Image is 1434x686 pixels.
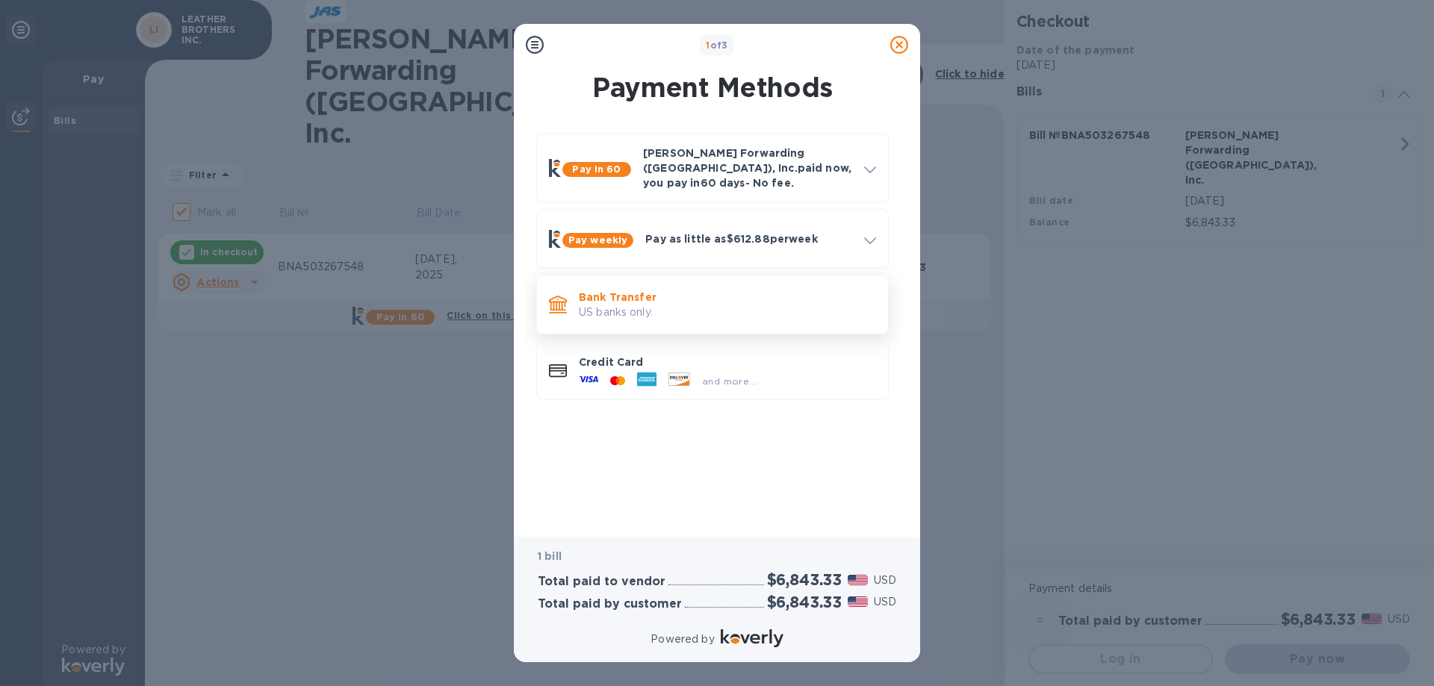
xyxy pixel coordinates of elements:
[538,575,665,589] h3: Total paid to vendor
[579,290,876,305] p: Bank Transfer
[579,355,876,369] p: Credit Card
[538,550,562,562] b: 1 bill
[579,305,876,320] p: US banks only.
[706,40,728,51] b: of 3
[572,163,621,175] b: Pay in 60
[848,596,868,607] img: USD
[848,575,868,585] img: USD
[706,40,710,51] span: 1
[702,375,757,387] span: and more...
[767,593,842,611] h2: $6,843.33
[874,573,896,588] p: USD
[767,570,842,589] h2: $6,843.33
[533,72,892,103] h1: Payment Methods
[568,234,627,246] b: Pay weekly
[645,231,852,246] p: Pay as little as $612.88 per week
[874,594,896,610] p: USD
[721,629,783,647] img: Logo
[538,597,682,611] h3: Total paid by customer
[643,146,852,190] p: [PERSON_NAME] Forwarding ([GEOGRAPHIC_DATA]), Inc. paid now, you pay in 60 days - No fee.
[651,632,714,647] p: Powered by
